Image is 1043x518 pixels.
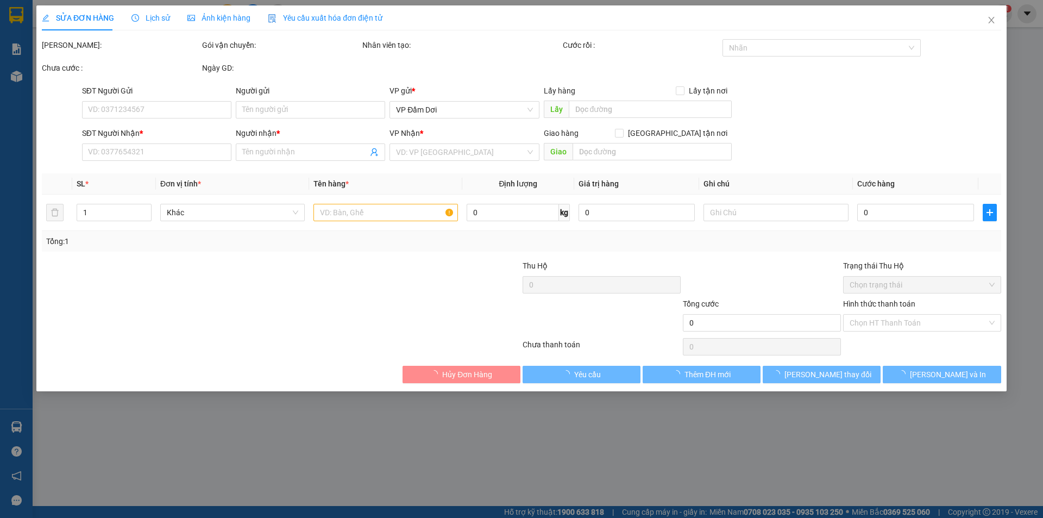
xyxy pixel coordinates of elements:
span: SL [77,179,85,188]
span: Lấy hàng [544,86,575,95]
span: loading [562,370,574,378]
button: [PERSON_NAME] thay đổi [763,366,881,383]
button: Thêm ĐH mới [643,366,761,383]
button: delete [46,204,64,221]
input: Dọc đường [569,101,732,118]
span: VP Nhận [390,129,420,138]
span: Thu Hộ [523,261,548,270]
button: Hủy Đơn Hàng [403,366,520,383]
div: Gói vận chuyển: [202,39,360,51]
span: Khác [167,204,298,221]
span: VP Đầm Dơi [397,102,533,118]
span: plus [983,208,996,217]
img: logo.jpg [14,14,68,68]
span: Lấy tận nơi [684,85,732,97]
span: clock-circle [131,14,139,22]
div: VP gửi [390,85,539,97]
button: Yêu cầu [523,366,640,383]
label: Hình thức thanh toán [843,299,915,308]
li: 26 Phó Cơ Điều, Phường 12 [102,27,454,40]
div: SĐT Người Gửi [82,85,231,97]
span: loading [430,370,442,378]
span: [GEOGRAPHIC_DATA] tận nơi [624,127,732,139]
span: picture [187,14,195,22]
button: plus [983,204,997,221]
span: Ảnh kiện hàng [187,14,250,22]
th: Ghi chú [700,173,853,195]
div: Trạng thái Thu Hộ [843,260,1001,272]
span: Hủy Đơn Hàng [442,369,492,380]
span: Yêu cầu xuất hóa đơn điện tử [268,14,382,22]
span: Đơn vị tính [160,179,201,188]
span: SỬA ĐƠN HÀNG [42,14,114,22]
div: Chưa thanh toán [521,339,682,358]
span: [PERSON_NAME] và In [910,369,986,380]
input: VD: Bàn, Ghế [313,204,458,221]
input: Dọc đường [573,143,732,160]
div: Nhân viên tạo: [362,39,561,51]
span: edit [42,14,49,22]
span: Yêu cầu [574,369,601,380]
button: Close [976,5,1007,36]
span: loading [772,370,784,378]
span: Thêm ĐH mới [684,369,731,380]
span: Tổng cước [683,299,719,308]
span: Giá trị hàng [579,179,619,188]
span: Cước hàng [857,179,895,188]
button: [PERSON_NAME] và In [883,366,1001,383]
div: Cước rồi : [563,39,721,51]
span: Giao hàng [544,129,579,138]
div: Chưa cước : [42,62,200,74]
span: Chọn trạng thái [850,277,995,293]
span: kg [559,204,570,221]
div: Tổng: 1 [46,235,403,247]
span: [PERSON_NAME] thay đổi [784,369,871,380]
div: Người gửi [236,85,385,97]
input: Ghi Chú [704,204,849,221]
span: loading [898,370,910,378]
div: SĐT Người Nhận [82,127,231,139]
div: Người nhận [236,127,385,139]
div: Ngày GD: [202,62,360,74]
span: Lấy [544,101,569,118]
span: Định lượng [499,179,538,188]
span: user-add [370,148,379,157]
div: [PERSON_NAME]: [42,39,200,51]
li: Hotline: 02839552959 [102,40,454,54]
span: loading [673,370,684,378]
span: Lịch sử [131,14,170,22]
img: icon [268,14,277,23]
span: Giao [544,143,573,160]
b: GỬI : VP Đầm Dơi [14,79,131,97]
span: Tên hàng [313,179,349,188]
span: close [987,16,996,24]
